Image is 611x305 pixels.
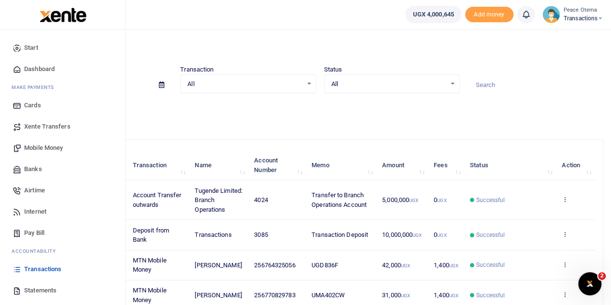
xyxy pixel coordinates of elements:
[312,191,367,208] span: Transfer to Branch Operations Account
[195,187,242,213] span: Tugende Limited: Branch Operations
[195,291,242,299] span: [PERSON_NAME]
[8,116,117,137] a: Xente Transfers
[468,77,603,93] input: Search
[437,198,446,203] small: UGX
[249,150,306,180] th: Account Number: activate to sort column ascending
[8,95,117,116] a: Cards
[401,6,465,23] li: Wallet ballance
[476,261,505,269] span: Successful
[331,79,446,89] span: All
[16,84,54,91] span: ake Payments
[24,122,71,131] span: Xente Transfers
[195,231,231,238] span: Transactions
[449,293,458,298] small: UGX
[24,43,38,53] span: Start
[564,14,603,23] span: Transactions
[382,261,410,269] span: 42,000
[437,232,446,238] small: UGX
[8,259,117,280] a: Transactions
[24,164,42,174] span: Banks
[37,42,603,52] h4: Transactions
[8,201,117,222] a: Internet
[24,64,55,74] span: Dashboard
[8,58,117,80] a: Dashboard
[187,79,302,89] span: All
[476,291,505,300] span: Successful
[465,10,513,17] a: Add money
[434,291,458,299] span: 1,400
[133,287,167,304] span: MTN Mobile Money
[312,291,345,299] span: UMA402CW
[382,231,422,238] span: 10,000,000
[24,228,44,238] span: Pay Bill
[412,10,454,19] span: UGX 4,000,645
[434,196,446,203] span: 0
[409,198,418,203] small: UGX
[564,6,603,15] small: Peace Otema
[312,261,338,269] span: UGD836F
[382,196,418,203] span: 5,000,000
[401,263,410,268] small: UGX
[8,37,117,58] a: Start
[8,159,117,180] a: Banks
[465,7,513,23] span: Add money
[189,150,249,180] th: Name: activate to sort column ascending
[40,8,86,22] img: logo-large
[598,272,606,280] span: 2
[465,150,556,180] th: Status: activate to sort column ascending
[542,6,603,23] a: profile-user Peace Otema Transactions
[382,291,410,299] span: 31,000
[254,231,268,238] span: 3085
[324,65,342,74] label: Status
[133,257,167,274] span: MTN Mobile Money
[254,196,268,203] span: 4024
[449,263,458,268] small: UGX
[195,261,242,269] span: [PERSON_NAME]
[8,137,117,159] a: Mobile Money
[24,101,41,110] span: Cards
[180,65,213,74] label: Transaction
[377,150,428,180] th: Amount: activate to sort column ascending
[24,264,61,274] span: Transactions
[24,186,45,195] span: Airtime
[434,261,458,269] span: 1,400
[465,7,513,23] li: Toup your wallet
[19,247,56,255] span: countability
[24,207,46,217] span: Internet
[412,232,422,238] small: UGX
[24,286,57,295] span: Statements
[8,244,117,259] li: Ac
[434,231,446,238] span: 0
[8,280,117,301] a: Statements
[133,227,169,244] span: Deposit from Bank
[542,6,560,23] img: profile-user
[476,196,505,204] span: Successful
[254,291,295,299] span: 256770829783
[254,261,295,269] span: 256764325056
[428,150,465,180] th: Fees: activate to sort column ascending
[405,6,461,23] a: UGX 4,000,645
[306,150,377,180] th: Memo: activate to sort column ascending
[133,191,182,208] span: Account Transfer outwards
[37,105,603,115] p: Download
[8,80,117,95] li: M
[476,231,505,239] span: Successful
[39,11,86,18] a: logo-small logo-large logo-large
[578,272,601,295] iframe: Intercom live chat
[8,222,117,244] a: Pay Bill
[24,143,63,153] span: Mobile Money
[556,150,595,180] th: Action: activate to sort column ascending
[312,231,368,238] span: Transaction Deposit
[8,180,117,201] a: Airtime
[401,293,410,298] small: UGX
[127,150,189,180] th: Transaction: activate to sort column ascending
